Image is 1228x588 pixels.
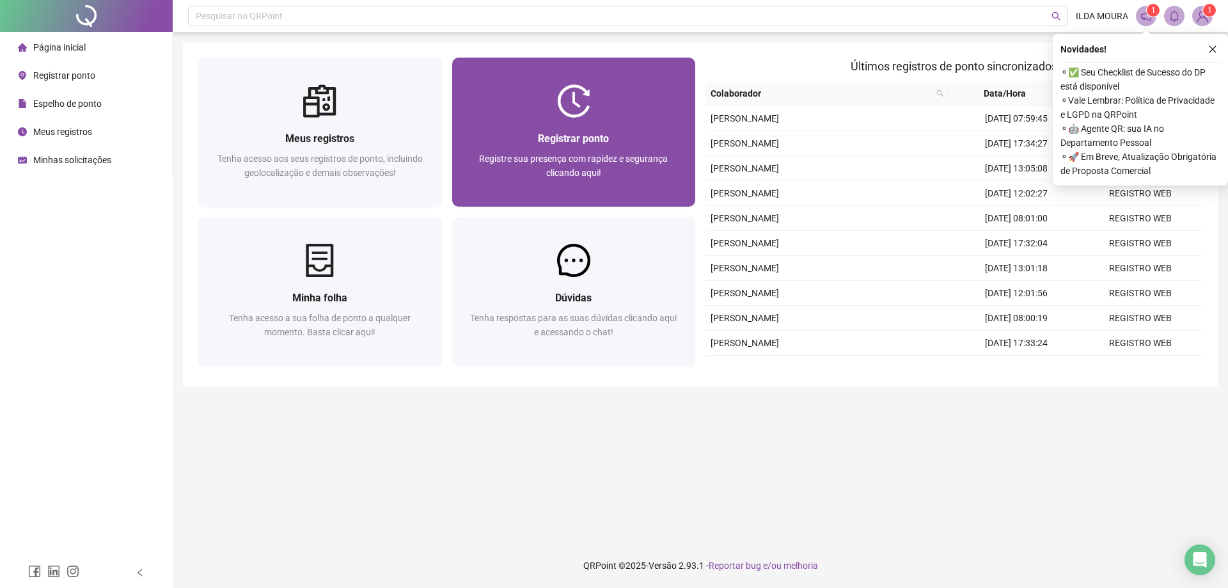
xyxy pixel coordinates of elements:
span: bell [1169,10,1180,22]
span: close [1208,45,1217,54]
td: [DATE] 07:59:45 [954,106,1078,131]
footer: QRPoint © 2025 - 2.93.1 - [173,543,1228,588]
span: Versão [649,560,677,571]
span: Dúvidas [555,292,592,304]
a: Meus registrosTenha acesso aos seus registros de ponto, incluindo geolocalização e demais observa... [198,58,442,207]
td: [DATE] 12:01:56 [954,281,1078,306]
td: [DATE] 17:32:04 [954,231,1078,256]
sup: 1 [1147,4,1160,17]
a: Registrar pontoRegistre sua presença com rapidez e segurança clicando aqui! [452,58,696,207]
span: Tenha acesso aos seus registros de ponto, incluindo geolocalização e demais observações! [217,154,423,178]
td: REGISTRO WEB [1078,306,1202,331]
span: 1 [1208,6,1212,15]
span: environment [18,71,27,80]
span: [PERSON_NAME] [711,213,779,223]
span: Últimos registros de ponto sincronizados [851,60,1057,73]
a: DúvidasTenha respostas para as suas dúvidas clicando aqui e acessando o chat! [452,217,696,366]
span: left [136,568,145,577]
td: [DATE] 13:01:18 [954,256,1078,281]
sup: Atualize o seu contato no menu Meus Dados [1203,4,1216,17]
td: REGISTRO WEB [1078,256,1202,281]
span: [PERSON_NAME] [711,138,779,148]
span: Colaborador [711,86,931,100]
span: [PERSON_NAME] [711,288,779,298]
span: search [936,90,944,97]
span: notification [1140,10,1152,22]
span: Reportar bug e/ou melhoria [709,560,818,571]
span: clock-circle [18,127,27,136]
img: 84774 [1193,6,1212,26]
td: REGISTRO WEB [1078,231,1202,256]
span: [PERSON_NAME] [711,163,779,173]
span: home [18,43,27,52]
span: [PERSON_NAME] [711,338,779,348]
td: [DATE] 12:02:27 [954,181,1078,206]
span: ILDA MOURA [1076,9,1128,23]
span: Espelho de ponto [33,99,102,109]
th: Data/Hora [949,81,1071,106]
td: [DATE] 08:01:00 [954,206,1078,231]
span: Registre sua presença com rapidez e segurança clicando aqui! [479,154,668,178]
span: Meus registros [33,127,92,137]
span: search [1051,12,1061,21]
span: Página inicial [33,42,86,52]
td: [DATE] 08:00:19 [954,306,1078,331]
td: REGISTRO WEB [1078,181,1202,206]
span: [PERSON_NAME] [711,238,779,248]
td: [DATE] 17:33:24 [954,331,1078,356]
span: 1 [1151,6,1156,15]
span: Meus registros [285,132,354,145]
span: file [18,99,27,108]
td: REGISTRO WEB [1078,331,1202,356]
span: [PERSON_NAME] [711,113,779,123]
span: ⚬ ✅ Seu Checklist de Sucesso do DP está disponível [1060,65,1220,93]
span: Tenha respostas para as suas dúvidas clicando aqui e acessando o chat! [470,313,677,337]
td: [DATE] 13:05:08 [954,156,1078,181]
td: REGISTRO WEB [1078,356,1202,381]
span: search [934,84,947,103]
span: Tenha acesso a sua folha de ponto a qualquer momento. Basta clicar aqui! [229,313,411,337]
span: Data/Hora [954,86,1056,100]
span: Minhas solicitações [33,155,111,165]
span: linkedin [47,565,60,578]
span: [PERSON_NAME] [711,263,779,273]
td: REGISTRO WEB [1078,281,1202,306]
td: [DATE] 17:34:27 [954,131,1078,156]
span: ⚬ 🚀 Em Breve, Atualização Obrigatória de Proposta Comercial [1060,150,1220,178]
a: Minha folhaTenha acesso a sua folha de ponto a qualquer momento. Basta clicar aqui! [198,217,442,366]
td: [DATE] 13:03:10 [954,356,1078,381]
span: instagram [67,565,79,578]
span: [PERSON_NAME] [711,188,779,198]
span: schedule [18,155,27,164]
span: ⚬ Vale Lembrar: Política de Privacidade e LGPD na QRPoint [1060,93,1220,122]
span: Novidades ! [1060,42,1106,56]
span: Minha folha [292,292,347,304]
span: facebook [28,565,41,578]
span: ⚬ 🤖 Agente QR: sua IA no Departamento Pessoal [1060,122,1220,150]
span: [PERSON_NAME] [711,313,779,323]
td: REGISTRO WEB [1078,206,1202,231]
span: Registrar ponto [538,132,609,145]
div: Open Intercom Messenger [1185,544,1215,575]
span: Registrar ponto [33,70,95,81]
